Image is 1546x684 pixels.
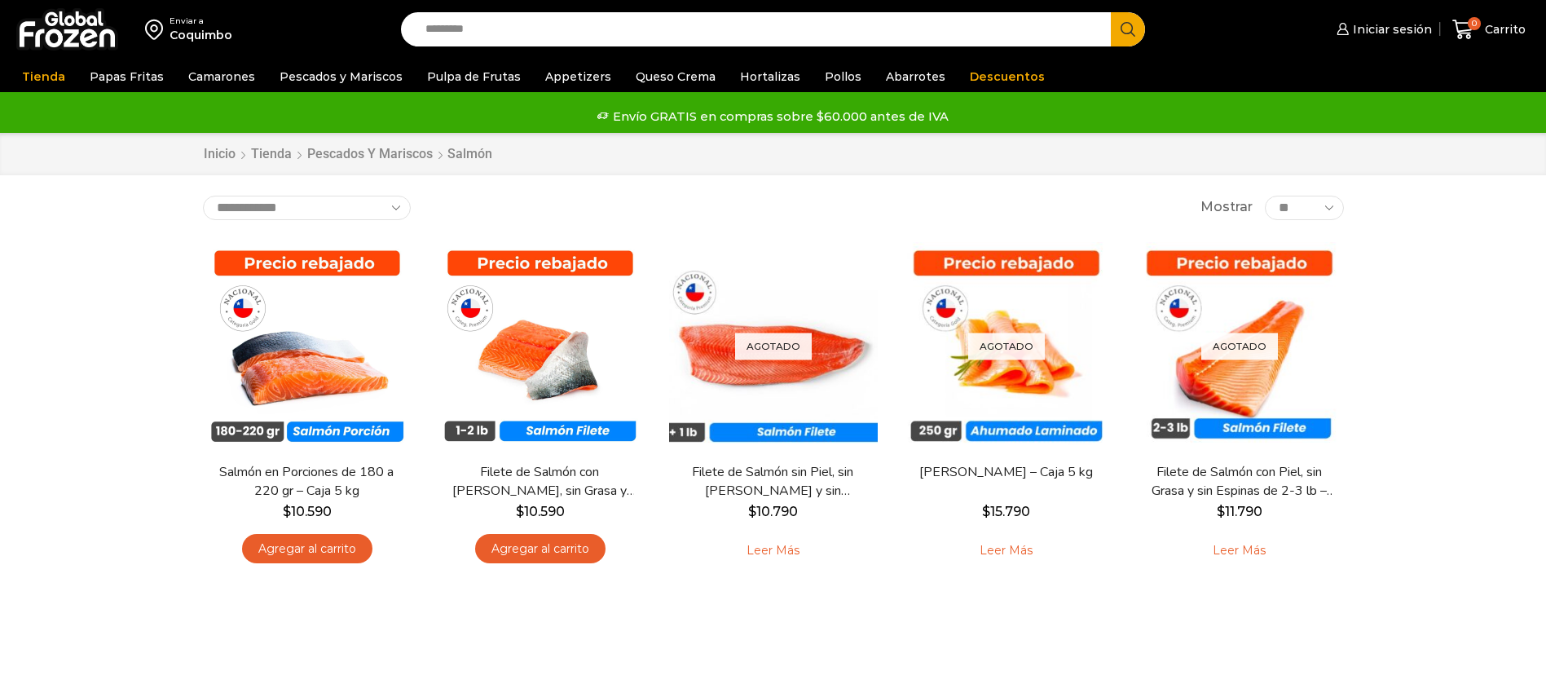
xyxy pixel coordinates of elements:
span: $ [283,504,291,519]
a: Camarones [180,61,263,92]
a: Agregar al carrito: “Salmón en Porciones de 180 a 220 gr - Caja 5 kg” [242,534,372,564]
a: Pulpa de Frutas [419,61,529,92]
a: Pescados y Mariscos [306,145,434,164]
a: Iniciar sesión [1332,13,1432,46]
select: Pedido de la tienda [203,196,411,220]
span: $ [516,504,524,519]
a: Papas Fritas [81,61,172,92]
bdi: 10.590 [516,504,565,519]
a: Pollos [817,61,870,92]
a: Leé más sobre “Filete de Salmón con Piel, sin Grasa y sin Espinas de 2-3 lb - Premium - Caja 10 kg” [1187,534,1291,568]
span: $ [982,504,990,519]
a: Descuentos [962,61,1053,92]
a: Filete de Salmón sin Piel, sin [PERSON_NAME] y sin [PERSON_NAME] – Caja 10 Kg [679,463,866,501]
p: Agotado [735,333,812,360]
a: Salmón en Porciones de 180 a 220 gr – Caja 5 kg [213,463,400,501]
bdi: 10.790 [748,504,798,519]
span: Mostrar [1200,198,1253,217]
span: $ [1217,504,1225,519]
a: Abarrotes [878,61,954,92]
p: Agotado [1201,333,1278,360]
div: Enviar a [170,15,232,27]
span: Iniciar sesión [1349,21,1432,38]
a: Agregar al carrito: “Filete de Salmón con Piel, sin Grasa y sin Espinas 1-2 lb – Caja 10 Kg” [475,534,606,564]
span: Carrito [1481,21,1526,38]
button: Search button [1111,12,1145,46]
a: 0 Carrito [1448,11,1530,49]
h1: Salmón [447,146,492,161]
p: Agotado [968,333,1045,360]
img: address-field-icon.svg [145,15,170,43]
a: Hortalizas [732,61,808,92]
span: 0 [1468,17,1481,30]
a: Leé más sobre “Filete de Salmón sin Piel, sin Grasa y sin Espinas – Caja 10 Kg” [721,534,825,568]
bdi: 15.790 [982,504,1030,519]
span: $ [748,504,756,519]
div: Coquimbo [170,27,232,43]
a: Filete de Salmón con [PERSON_NAME], sin Grasa y sin Espinas 1-2 lb – Caja 10 Kg [446,463,633,501]
a: Tienda [14,61,73,92]
bdi: 10.590 [283,504,332,519]
a: Queso Crema [628,61,724,92]
bdi: 11.790 [1217,504,1262,519]
a: Pescados y Mariscos [271,61,411,92]
a: Tienda [250,145,293,164]
nav: Breadcrumb [203,145,492,164]
a: Appetizers [537,61,619,92]
a: Filete de Salmón con Piel, sin Grasa y sin Espinas de 2-3 lb – Premium – Caja 10 kg [1145,463,1332,501]
a: Leé más sobre “Salmón Ahumado Laminado - Caja 5 kg” [954,534,1058,568]
a: [PERSON_NAME] – Caja 5 kg [912,463,1099,482]
a: Inicio [203,145,236,164]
